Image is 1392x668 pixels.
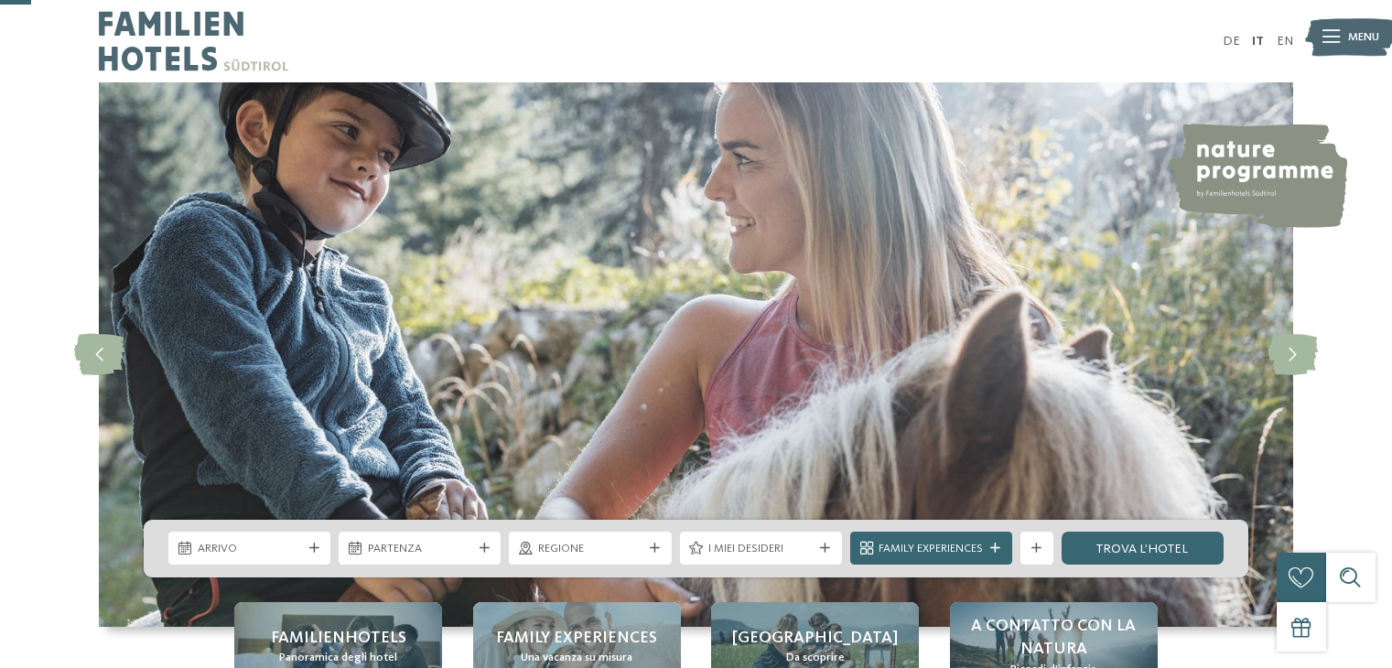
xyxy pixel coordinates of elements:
[99,82,1293,627] img: Family hotel Alto Adige: the happy family places!
[279,650,397,666] span: Panoramica degli hotel
[1062,532,1224,565] a: trova l’hotel
[1348,29,1379,46] span: Menu
[1252,35,1264,48] a: IT
[521,650,632,666] span: Una vacanza su misura
[496,627,657,650] span: Family experiences
[1166,124,1347,228] img: nature programme by Familienhotels Südtirol
[1277,35,1293,48] a: EN
[708,541,813,557] span: I miei desideri
[538,541,642,557] span: Regione
[879,541,983,557] span: Family Experiences
[198,541,302,557] span: Arrivo
[786,650,845,666] span: Da scoprire
[732,627,898,650] span: [GEOGRAPHIC_DATA]
[1223,35,1240,48] a: DE
[368,541,472,557] span: Partenza
[966,615,1141,661] span: A contatto con la natura
[271,627,406,650] span: Familienhotels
